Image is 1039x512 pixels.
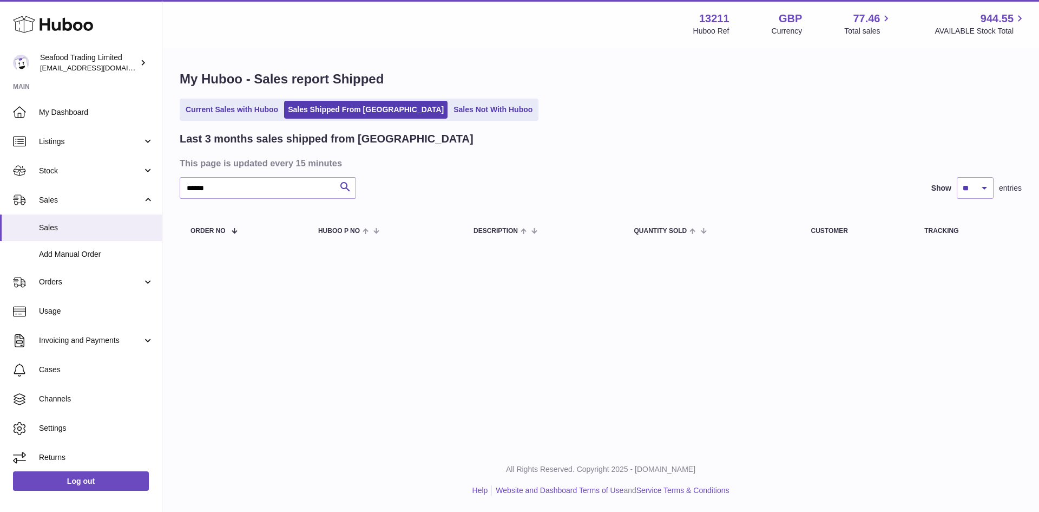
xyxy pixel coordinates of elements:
span: Sales [39,195,142,205]
span: Invoicing and Payments [39,335,142,346]
span: 77.46 [853,11,880,26]
span: Listings [39,137,142,147]
span: Channels [39,394,154,404]
a: Log out [13,471,149,491]
strong: 13211 [699,11,729,26]
span: AVAILABLE Stock Total [935,26,1026,36]
span: Returns [39,452,154,463]
h2: Last 3 months sales shipped from [GEOGRAPHIC_DATA] [180,132,474,146]
span: Usage [39,306,154,316]
span: Stock [39,166,142,176]
span: Cases [39,365,154,375]
h1: My Huboo - Sales report Shipped [180,70,1022,88]
div: Seafood Trading Limited [40,53,137,73]
a: Sales Shipped From [GEOGRAPHIC_DATA] [284,101,448,119]
span: Order No [190,228,226,235]
a: Service Terms & Conditions [636,486,729,495]
span: entries [999,183,1022,193]
p: All Rights Reserved. Copyright 2025 - [DOMAIN_NAME] [171,464,1030,475]
div: Customer [811,228,903,235]
span: Orders [39,277,142,287]
span: Huboo P no [318,228,360,235]
div: Tracking [924,228,1011,235]
li: and [492,485,729,496]
span: Add Manual Order [39,249,154,260]
a: Current Sales with Huboo [182,101,282,119]
label: Show [931,183,951,193]
span: Settings [39,423,154,433]
a: 944.55 AVAILABLE Stock Total [935,11,1026,36]
a: 77.46 Total sales [844,11,892,36]
h3: This page is updated every 15 minutes [180,157,1019,169]
span: Description [474,228,518,235]
span: [EMAIL_ADDRESS][DOMAIN_NAME] [40,63,159,72]
img: online@rickstein.com [13,55,29,71]
span: Total sales [844,26,892,36]
span: 944.55 [981,11,1014,26]
a: Sales Not With Huboo [450,101,536,119]
span: My Dashboard [39,107,154,118]
strong: GBP [779,11,802,26]
span: Sales [39,223,154,233]
a: Help [472,486,488,495]
div: Huboo Ref [693,26,729,36]
span: Quantity Sold [634,228,687,235]
a: Website and Dashboard Terms of Use [496,486,623,495]
div: Currency [772,26,803,36]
